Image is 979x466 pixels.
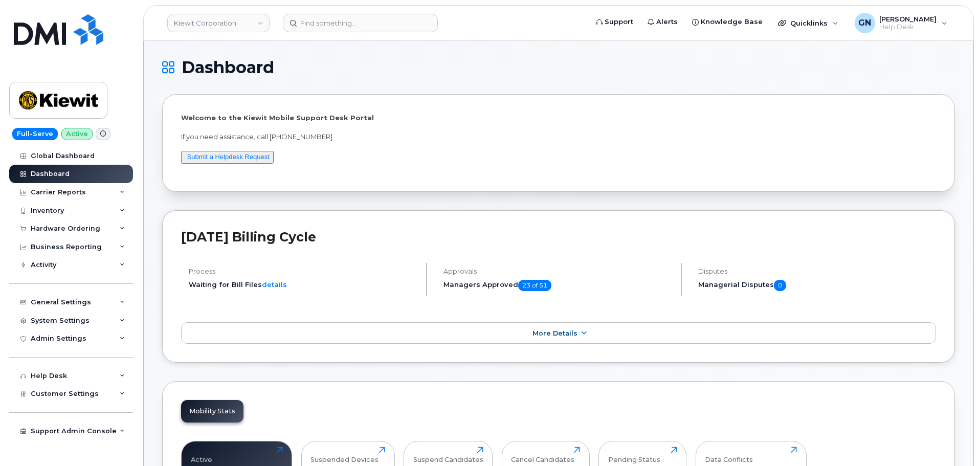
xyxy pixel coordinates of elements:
p: If you need assistance, call [PHONE_NUMBER] [181,132,936,142]
button: Submit a Helpdesk Request [181,151,274,164]
div: Data Conflicts [705,447,753,463]
p: Welcome to the Kiewit Mobile Support Desk Portal [181,113,936,123]
a: Submit a Helpdesk Request [187,153,270,161]
div: Cancel Candidates [511,447,574,463]
h4: Process [189,268,417,275]
h5: Managers Approved [443,280,672,291]
span: Dashboard [182,60,274,75]
div: Active [191,447,212,463]
h5: Managerial Disputes [698,280,936,291]
span: 0 [774,280,786,291]
li: Waiting for Bill Files [189,280,417,290]
span: 23 of 51 [518,280,551,291]
iframe: Messenger Launcher [934,421,971,458]
a: details [262,280,287,289]
div: Pending Status [608,447,660,463]
span: More Details [532,329,577,337]
h4: Disputes [698,268,936,275]
div: Suspend Candidates [413,447,483,463]
h4: Approvals [443,268,672,275]
div: Suspended Devices [310,447,379,463]
h2: [DATE] Billing Cycle [181,229,936,245]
